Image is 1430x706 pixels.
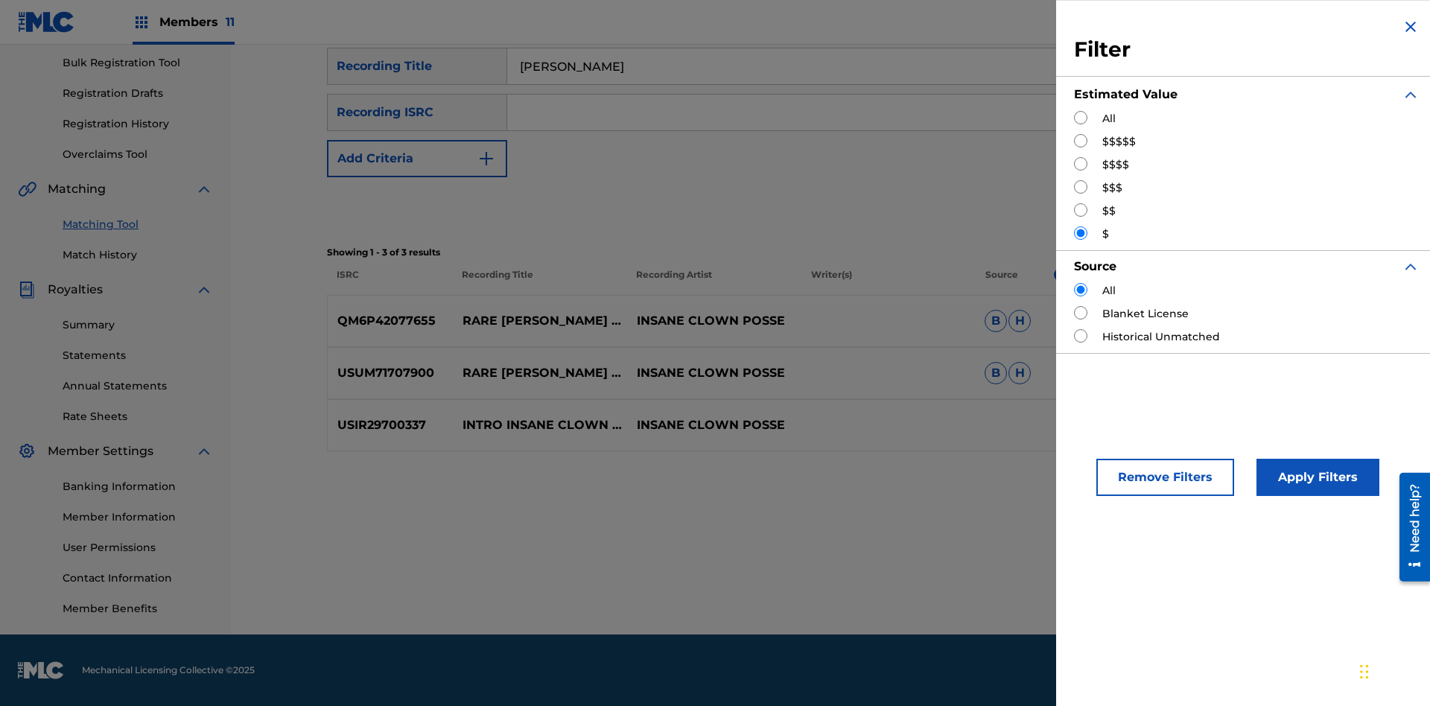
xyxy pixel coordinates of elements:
[801,268,975,295] p: Writer(s)
[63,317,213,333] a: Summary
[48,180,106,198] span: Matching
[18,661,64,679] img: logo
[1256,459,1379,496] button: Apply Filters
[63,348,213,363] a: Statements
[1102,134,1136,150] label: $$$$$
[1102,329,1220,345] label: Historical Unmatched
[1074,36,1420,63] h3: Filter
[1356,635,1430,706] iframe: Chat Widget
[63,217,213,232] a: Matching Tool
[1102,203,1116,219] label: $$
[63,86,213,101] a: Registration Drafts
[626,416,801,434] p: INSANE CLOWN POSSE
[453,312,627,330] p: RARE [PERSON_NAME] PHONE SKIT
[1102,283,1116,299] label: All
[1008,362,1031,384] span: H
[63,55,213,71] a: Bulk Registration Tool
[985,310,1007,332] span: B
[1008,310,1031,332] span: H
[18,281,36,299] img: Royalties
[1102,157,1129,173] label: $$$$
[63,601,213,617] a: Member Benefits
[48,281,103,299] span: Royalties
[1102,306,1189,322] label: Blanket License
[159,13,235,31] span: Members
[452,268,626,295] p: Recording Title
[328,364,453,382] p: USUM71707900
[328,416,453,434] p: USIR29700337
[1054,268,1067,282] span: ?
[63,147,213,162] a: Overclaims Tool
[63,409,213,424] a: Rate Sheets
[82,664,255,677] span: Mechanical Licensing Collective © 2025
[195,281,213,299] img: expand
[133,13,150,31] img: Top Rightsholders
[985,268,1018,295] p: Source
[48,442,153,460] span: Member Settings
[1402,18,1420,36] img: close
[63,570,213,586] a: Contact Information
[63,247,213,263] a: Match History
[63,378,213,394] a: Annual Statements
[453,364,627,382] p: RARE [PERSON_NAME] PHONE SKIT
[63,540,213,556] a: User Permissions
[626,312,801,330] p: INSANE CLOWN POSSE
[1074,87,1178,101] strong: Estimated Value
[63,479,213,494] a: Banking Information
[63,116,213,132] a: Registration History
[328,312,453,330] p: QM6P42077655
[1096,459,1234,496] button: Remove Filters
[1102,180,1122,196] label: $$$
[18,11,75,33] img: MLC Logo
[226,15,235,29] span: 11
[327,140,507,177] button: Add Criteria
[453,416,627,434] p: INTRO INSANE CLOWN POSSE THE GREAT [PERSON_NAME] THE GREAT [PERSON_NAME] INTRO
[327,246,1334,259] p: Showing 1 - 3 of 3 results
[1102,111,1116,127] label: All
[985,362,1007,384] span: B
[626,364,801,382] p: INSANE CLOWN POSSE
[195,180,213,198] img: expand
[477,150,495,168] img: 9d2ae6d4665cec9f34b9.svg
[327,268,452,295] p: ISRC
[195,442,213,460] img: expand
[1102,226,1109,242] label: $
[1360,649,1369,694] div: Drag
[327,48,1334,237] form: Search Form
[1074,259,1116,273] strong: Source
[1402,86,1420,104] img: expand
[1402,258,1420,276] img: expand
[626,268,801,295] p: Recording Artist
[1388,467,1430,589] iframe: Resource Center
[63,509,213,525] a: Member Information
[18,442,36,460] img: Member Settings
[18,180,36,198] img: Matching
